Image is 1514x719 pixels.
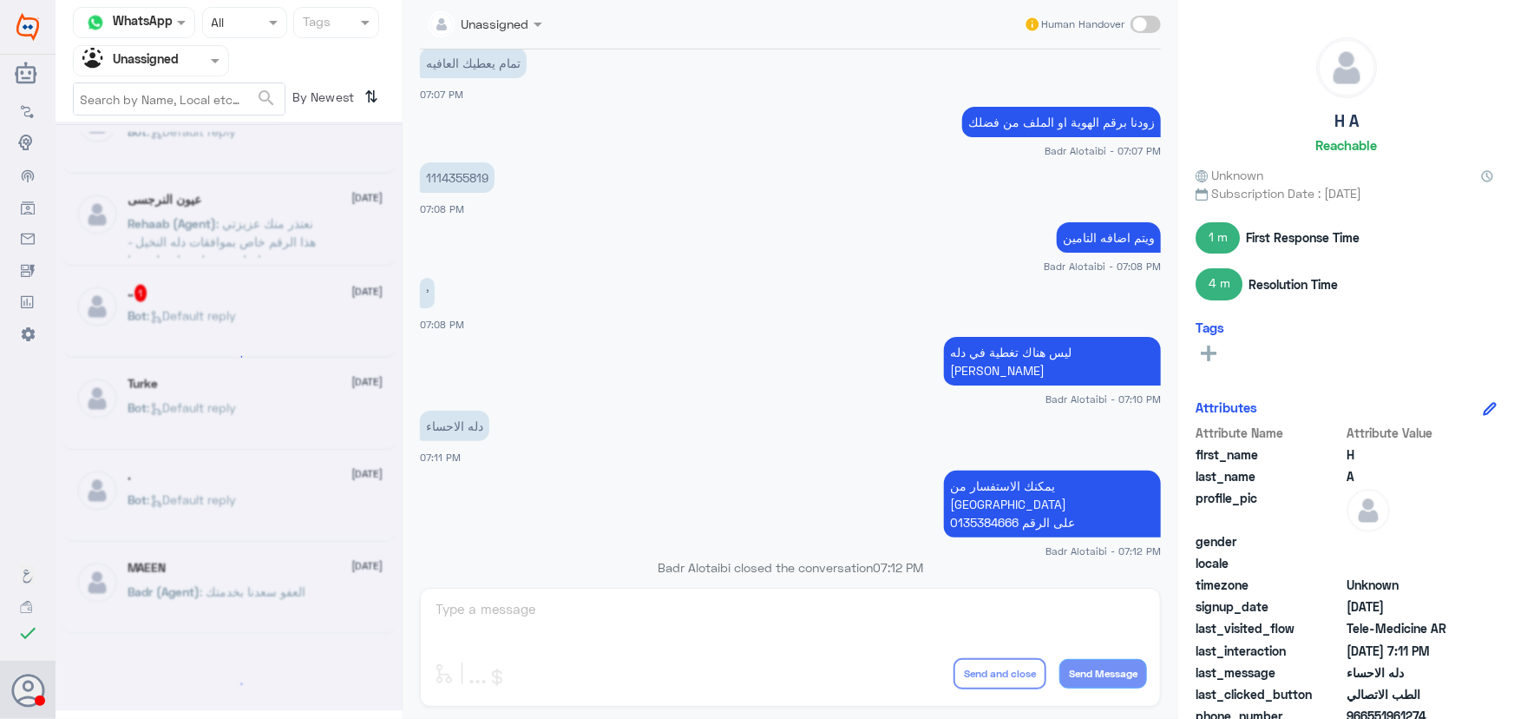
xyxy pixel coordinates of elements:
span: Badr Alotaibi - 07:10 PM [1045,392,1161,406]
span: 2025-08-31T16:11:05.972Z [1347,642,1472,660]
span: Unknown [1347,576,1472,594]
p: 31/8/2025, 7:07 PM [962,107,1161,137]
span: Human Handover [1041,16,1124,32]
span: search [256,88,277,109]
span: signup_date [1196,597,1343,616]
div: Tags [300,12,331,35]
span: last_interaction [1196,642,1343,660]
h6: Reachable [1315,137,1377,153]
i: ⇅ [365,82,379,111]
p: 31/8/2025, 7:07 PM [420,48,527,78]
button: Avatar [11,674,44,707]
p: 31/8/2025, 7:08 PM [420,162,495,193]
span: H [1347,445,1472,464]
span: gender [1196,532,1343,551]
img: defaultAdmin.png [1347,489,1390,532]
span: Unknown [1196,166,1263,184]
span: دله الاحساء [1347,663,1472,682]
span: last_message [1196,663,1343,682]
p: 31/8/2025, 7:12 PM [944,471,1161,538]
p: 31/8/2025, 7:08 PM [420,278,435,308]
span: A [1347,467,1472,485]
span: By Newest [285,82,358,117]
span: 07:08 PM [420,203,464,214]
img: defaultAdmin.png [1317,38,1376,97]
button: Send Message [1059,659,1147,689]
input: Search by Name, Local etc… [74,83,285,115]
h5: H A [1334,111,1359,131]
span: Badr Alotaibi - 07:12 PM [1045,544,1161,558]
span: 2025-08-31T16:04:37.782Z [1347,597,1472,616]
span: timezone [1196,576,1343,594]
span: Attribute Name [1196,424,1343,442]
p: 31/8/2025, 7:11 PM [420,411,489,441]
i: check [17,623,38,643]
span: 07:07 PM [420,89,463,100]
p: Badr Alotaibi closed the conversation [420,558,1161,577]
span: last_visited_flow [1196,619,1343,637]
p: 31/8/2025, 7:10 PM [944,337,1161,386]
span: Badr Alotaibi - 07:07 PM [1045,143,1161,158]
button: Send and close [954,658,1046,689]
img: whatsapp.png [82,10,108,36]
span: 1 m [1196,222,1240,254]
span: Badr Alotaibi - 07:08 PM [1044,259,1161,274]
button: search [256,84,277,113]
span: last_name [1196,467,1343,485]
span: الطب الاتصالي [1347,685,1472,703]
div: loading... [214,341,245,372]
h6: Attributes [1196,399,1257,415]
span: Subscription Date : [DATE] [1196,184,1497,202]
span: 4 m [1196,268,1242,300]
span: last_clicked_button [1196,685,1343,703]
h6: Tags [1196,320,1224,335]
span: profile_pic [1196,489,1343,529]
img: Unassigned.svg [82,48,108,74]
span: First Response Time [1246,228,1360,247]
p: 31/8/2025, 7:08 PM [1057,222,1161,253]
span: 07:08 PM [420,319,464,330]
span: Tele-Medicine AR [1347,619,1472,637]
span: Attribute Value [1347,424,1472,442]
span: null [1347,554,1472,572]
span: 07:12 PM [873,560,923,575]
span: null [1347,532,1472,551]
span: 07:11 PM [420,452,461,463]
span: first_name [1196,445,1343,464]
span: Resolution Time [1249,275,1338,294]
img: Widebot Logo [16,13,39,41]
span: locale [1196,554,1343,572]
